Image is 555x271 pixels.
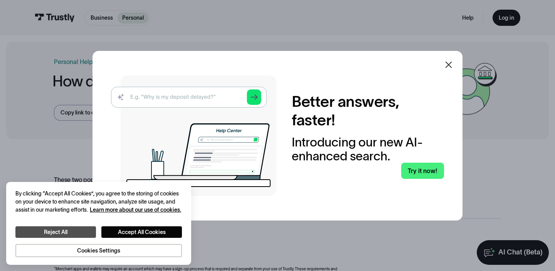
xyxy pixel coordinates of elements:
[90,207,181,213] a: More information about your privacy, opens in a new tab
[401,163,444,179] a: Try it now!
[15,226,96,238] button: Reject All
[15,244,182,257] button: Cookies Settings
[15,190,182,214] div: By clicking “Accept All Cookies”, you agree to the storing of cookies on your device to enhance s...
[292,135,444,162] div: Introducing our new AI-enhanced search.
[292,92,444,129] h2: Better answers, faster!
[101,226,182,238] button: Accept All Cookies
[6,182,191,265] div: Cookie banner
[15,190,182,257] div: Privacy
